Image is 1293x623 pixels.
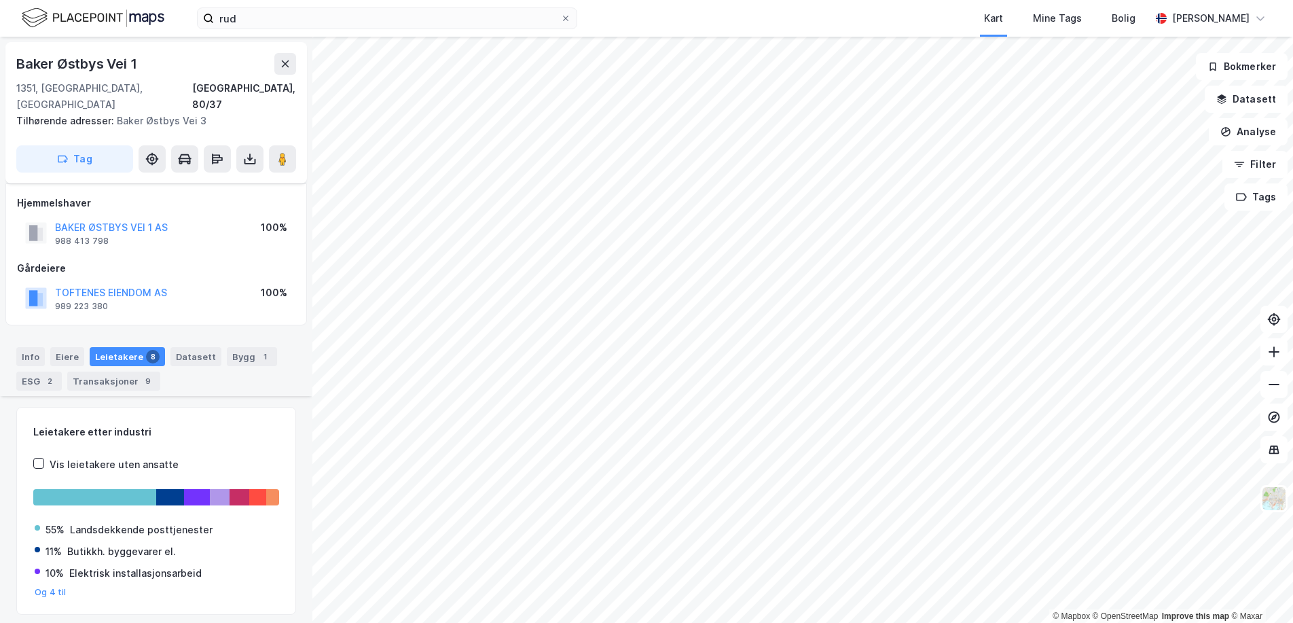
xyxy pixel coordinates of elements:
img: logo.f888ab2527a4732fd821a326f86c7f29.svg [22,6,164,30]
input: Søk på adresse, matrikkel, gårdeiere, leietakere eller personer [214,8,560,29]
a: OpenStreetMap [1093,611,1159,621]
div: Leietakere etter industri [33,424,279,440]
div: 2 [43,374,56,388]
a: Mapbox [1053,611,1090,621]
div: 55% [45,522,65,538]
button: Og 4 til [35,587,67,598]
div: 100% [261,219,287,236]
div: Transaksjoner [67,372,160,391]
div: 1351, [GEOGRAPHIC_DATA], [GEOGRAPHIC_DATA] [16,80,192,113]
div: Leietakere [90,347,165,366]
div: Info [16,347,45,366]
button: Filter [1222,151,1288,178]
div: Kart [984,10,1003,26]
div: 10% [45,565,64,582]
div: ESG [16,372,62,391]
iframe: Chat Widget [1225,558,1293,623]
div: 11% [45,544,62,560]
div: [GEOGRAPHIC_DATA], 80/37 [192,80,296,113]
div: Baker Østbys Vei 3 [16,113,285,129]
button: Datasett [1205,86,1288,113]
div: Gårdeiere [17,260,295,277]
div: Mine Tags [1033,10,1082,26]
a: Improve this map [1162,611,1229,621]
img: Z [1261,486,1287,512]
div: Bygg [227,347,277,366]
button: Tag [16,145,133,173]
div: 1 [258,350,272,363]
div: Hjemmelshaver [17,195,295,211]
div: Baker Østbys Vei 1 [16,53,139,75]
div: 8 [146,350,160,363]
button: Bokmerker [1196,53,1288,80]
div: 9 [141,374,155,388]
div: Vis leietakere uten ansatte [50,457,179,473]
button: Analyse [1209,118,1288,145]
div: Bolig [1112,10,1135,26]
button: Tags [1224,183,1288,211]
div: 989 223 380 [55,301,108,312]
span: Tilhørende adresser: [16,115,117,126]
div: Landsdekkende posttjenester [70,522,213,538]
div: Elektrisk installasjonsarbeid [69,565,202,582]
div: Datasett [170,347,221,366]
div: [PERSON_NAME] [1172,10,1250,26]
div: 100% [261,285,287,301]
div: 988 413 798 [55,236,109,247]
div: Butikkh. byggevarer el. [67,544,176,560]
div: Eiere [50,347,84,366]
